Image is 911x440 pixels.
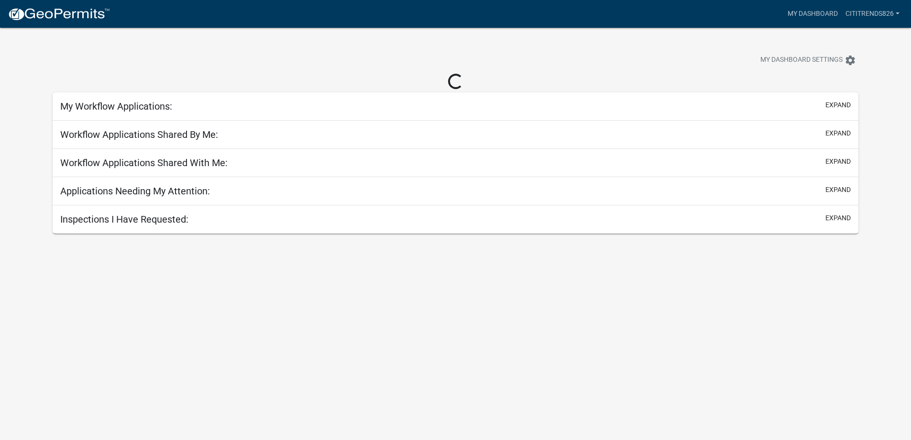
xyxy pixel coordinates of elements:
[825,213,851,223] button: expand
[845,55,856,66] i: settings
[753,51,864,69] button: My Dashboard Settingssettings
[760,55,843,66] span: My Dashboard Settings
[60,214,188,225] h5: Inspections I Have Requested:
[784,5,842,23] a: My Dashboard
[825,157,851,167] button: expand
[60,185,210,197] h5: Applications Needing My Attention:
[842,5,903,23] a: Cititrends826
[60,101,172,112] h5: My Workflow Applications:
[60,157,228,169] h5: Workflow Applications Shared With Me:
[825,128,851,138] button: expand
[825,100,851,110] button: expand
[825,185,851,195] button: expand
[60,129,218,140] h5: Workflow Applications Shared By Me:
